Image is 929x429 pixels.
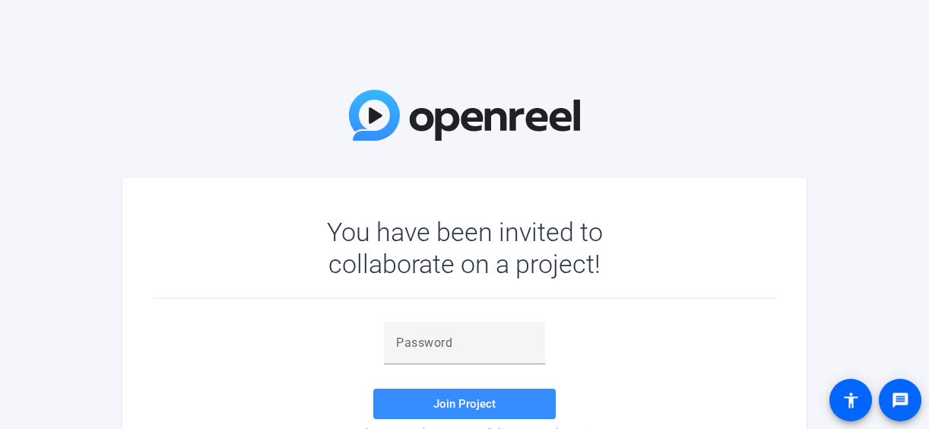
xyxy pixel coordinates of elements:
span: Join Project [433,397,496,411]
mat-icon: accessibility [842,391,860,409]
div: You have been invited to collaborate on a project! [283,216,647,280]
mat-icon: message [891,391,909,409]
input: Password [396,334,533,352]
button: Join Project [373,389,556,419]
img: OpenReel Logo [349,90,580,141]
